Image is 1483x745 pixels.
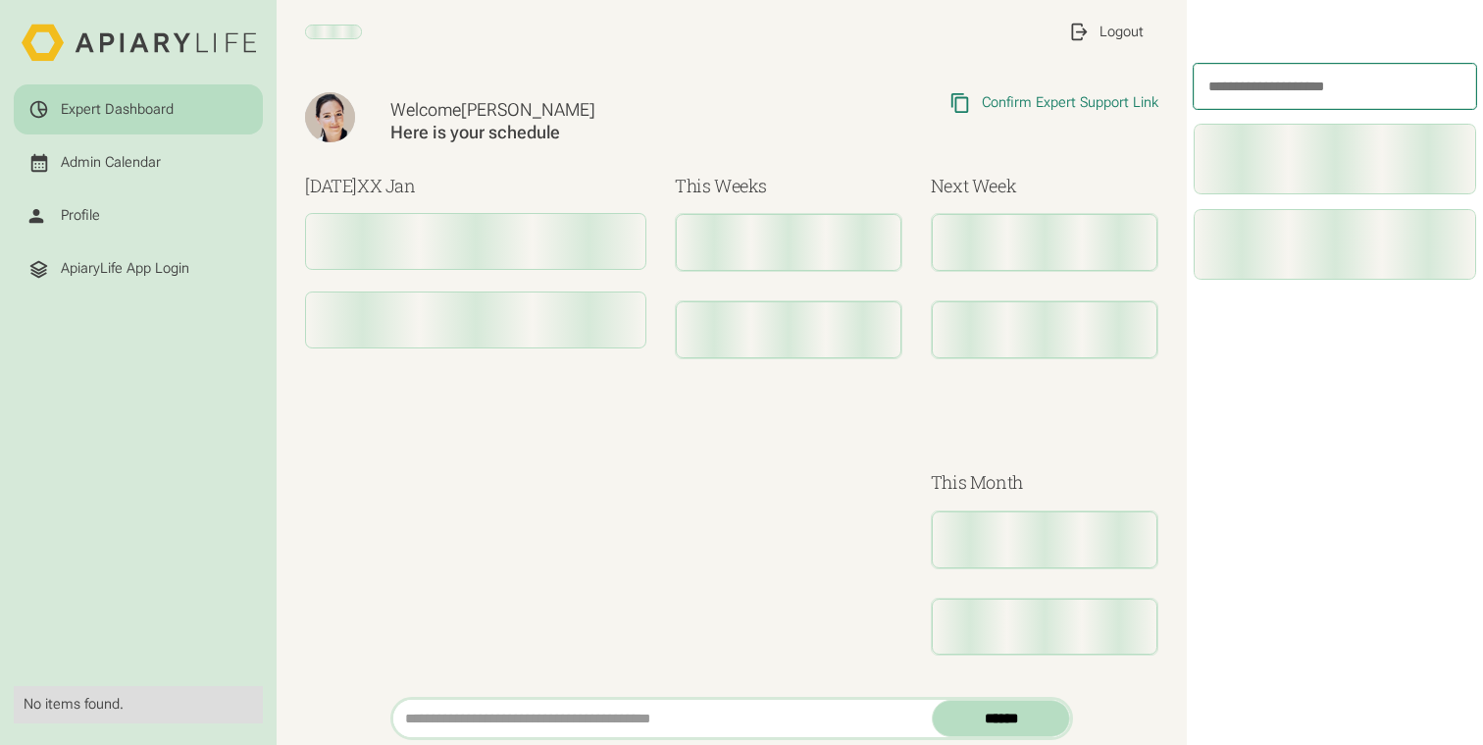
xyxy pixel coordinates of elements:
[931,173,1158,199] h3: Next Week
[14,138,263,188] a: Admin Calendar
[982,94,1158,112] div: Confirm Expert Support Link
[61,207,100,225] div: Profile
[14,191,263,241] a: Profile
[61,260,189,278] div: ApiaryLife App Login
[14,84,263,134] a: Expert Dashboard
[931,469,1158,496] h3: This Month
[61,154,161,172] div: Admin Calendar
[14,244,263,294] a: ApiaryLife App Login
[390,122,771,144] div: Here is your schedule
[1053,7,1158,57] a: Logout
[61,101,174,119] div: Expert Dashboard
[461,99,595,120] span: [PERSON_NAME]
[24,696,253,714] div: No items found.
[357,174,416,197] span: XX Jan
[390,99,771,122] div: Welcome
[305,173,646,199] h3: [DATE]
[675,173,902,199] h3: This Weeks
[1099,24,1144,41] div: Logout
